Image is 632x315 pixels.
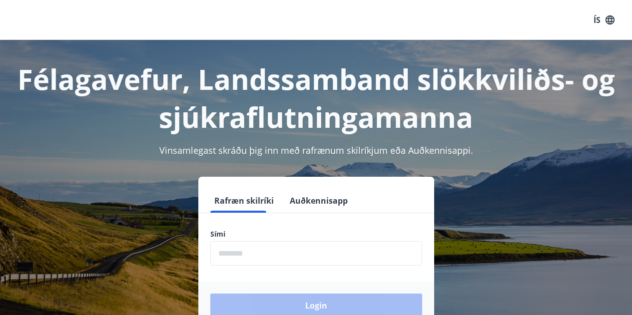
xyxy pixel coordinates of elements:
[159,144,473,156] span: Vinsamlegast skráðu þig inn með rafrænum skilríkjum eða Auðkennisappi.
[12,60,620,136] h1: Félagavefur, Landssamband slökkviliðs- og sjúkraflutningamanna
[210,189,278,213] button: Rafræn skilríki
[588,11,620,29] button: ÍS
[210,229,422,239] label: Sími
[286,189,352,213] button: Auðkennisapp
